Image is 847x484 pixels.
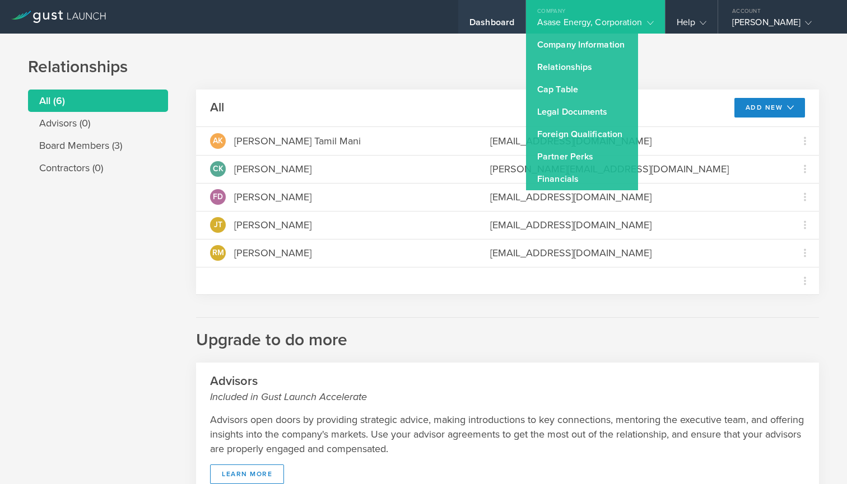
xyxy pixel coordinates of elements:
[490,190,777,204] div: [EMAIL_ADDRESS][DOMAIN_NAME]
[490,162,777,176] div: [PERSON_NAME][EMAIL_ADDRESS][DOMAIN_NAME]
[677,17,706,34] div: Help
[28,112,168,134] li: Advisors (0)
[234,162,311,176] div: [PERSON_NAME]
[490,246,777,260] div: [EMAIL_ADDRESS][DOMAIN_NAME]
[234,218,311,232] div: [PERSON_NAME]
[213,193,223,201] span: FD
[214,221,222,229] span: JT
[210,464,284,484] a: Learn More
[469,17,514,34] div: Dashboard
[213,137,223,145] span: AK
[234,134,361,148] div: [PERSON_NAME] Tamil Mani
[732,17,827,34] div: [PERSON_NAME]
[212,249,224,257] span: RM
[28,90,168,112] li: All (6)
[537,17,654,34] div: Asase Energy, Corporation
[213,165,224,173] span: CK
[734,98,806,118] button: Add New
[210,389,805,404] small: Included in Gust Launch Accelerate
[234,246,311,260] div: [PERSON_NAME]
[234,190,311,204] div: [PERSON_NAME]
[28,157,168,179] li: Contractors (0)
[210,100,224,116] h2: All
[490,134,777,148] div: [EMAIL_ADDRESS][DOMAIN_NAME]
[210,373,805,404] h2: Advisors
[28,134,168,157] li: Board Members (3)
[196,317,819,351] h2: Upgrade to do more
[28,56,819,78] h1: Relationships
[490,218,777,232] div: [EMAIL_ADDRESS][DOMAIN_NAME]
[210,412,805,456] p: Advisors open doors by providing strategic advice, making introductions to key connections, mento...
